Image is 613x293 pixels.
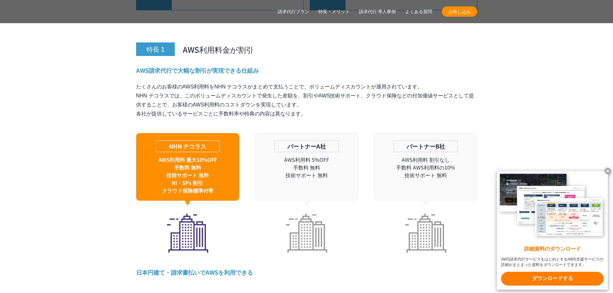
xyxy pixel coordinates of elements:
a: 請求代行 導入事例 [359,8,396,15]
h4: 日本円建て・請求書払いでAWSを利用できる [136,268,477,276]
span: AWS利用料金が割引 [183,44,254,55]
a: 詳細資料のダウンロード AWS請求代行サービスをはじめとするAWS支援サービスの詳細がまとまった資料をダウンロードできます。 ダウンロードする [497,171,608,290]
x-t: ダウンロードする [501,272,604,286]
span: お申し込み [442,8,477,15]
p: NHN テコラス [155,141,220,152]
p: パートナーB社 [394,141,458,152]
x-t: 詳細資料のダウンロード [501,245,604,253]
span: 特長 1 [136,42,175,56]
a: お申し込み [442,6,477,17]
x-t: AWS請求代行サービスをはじめとするAWS支援サービスの詳細がまとまった資料をダウンロードできます。 [501,257,604,268]
h4: AWS請求代行で大幅な割引が実現できる仕組み [136,66,477,74]
a: 請求代行プラン [278,8,309,15]
a: 特長・メリット [318,8,350,15]
a: よくある質問 [405,8,432,15]
p: たくさんのお客様のAWS利用料をNHN テコラスがまとめて支払うことで、ボリュームディスカウントが適用されています。 NHN テコラスでは、このボリュームディスカウントで発生した差額を、割引やA... [136,82,477,118]
p: AWS利用料 5%OFF 手数料 無料 技術サポート 無料 [255,156,358,179]
p: パートナーA社 [274,141,339,152]
p: AWS利用料 割引なし 手数料 AWS利用料の10% 技術サポート 無料 [375,156,477,179]
p: AWS利用料 最大10%OFF 手数料 無料 技術サポート 無料 RI・SPs 割引 クラウド保険標準付帯 [136,156,239,194]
